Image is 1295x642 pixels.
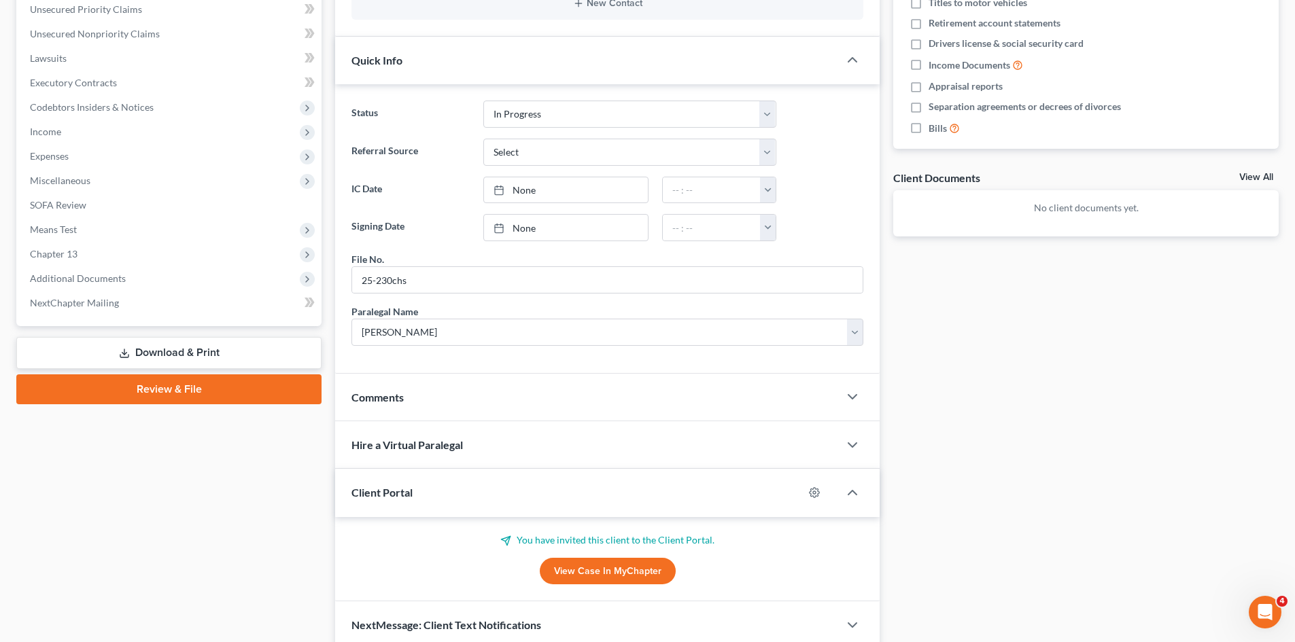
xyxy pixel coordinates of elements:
div: File No. [351,252,384,266]
span: Means Test [30,224,77,235]
a: View All [1239,173,1273,182]
span: Executory Contracts [30,77,117,88]
a: Lawsuits [19,46,322,71]
label: Signing Date [345,214,476,241]
a: None [484,215,648,240]
a: Executory Contracts [19,71,322,95]
span: Bills [929,122,947,135]
span: Client Portal [351,486,413,499]
input: -- : -- [663,215,761,240]
span: Hire a Virtual Paralegal [351,438,463,451]
span: Chapter 13 [30,248,77,260]
a: View Case in MyChapter [540,558,676,585]
div: Paralegal Name [351,304,418,319]
span: NextChapter Mailing [30,297,119,308]
iframe: Intercom live chat [1249,596,1281,628]
span: Income Documents [929,58,1010,72]
span: Appraisal reports [929,79,1003,93]
span: Income [30,126,61,137]
span: Quick Info [351,54,402,67]
p: You have invited this client to the Client Portal. [351,533,863,547]
input: -- : -- [663,177,761,203]
span: 4 [1277,596,1288,607]
input: -- [352,267,863,293]
a: NextChapter Mailing [19,291,322,315]
span: Retirement account statements [929,16,1060,30]
a: Download & Print [16,337,322,369]
a: SOFA Review [19,193,322,217]
span: NextMessage: Client Text Notifications [351,618,541,631]
span: Separation agreements or decrees of divorces [929,100,1121,113]
span: Additional Documents [30,272,126,284]
span: Unsecured Priority Claims [30,3,142,15]
span: Miscellaneous [30,175,90,186]
p: No client documents yet. [904,201,1268,215]
span: SOFA Review [30,199,86,211]
a: None [484,177,648,203]
span: Unsecured Nonpriority Claims [30,28,160,39]
span: Expenses [30,150,69,162]
span: Drivers license & social security card [929,37,1084,50]
label: Referral Source [345,139,476,166]
a: Unsecured Nonpriority Claims [19,22,322,46]
span: Lawsuits [30,52,67,64]
label: IC Date [345,177,476,204]
a: Review & File [16,374,322,404]
span: Comments [351,391,404,404]
span: Codebtors Insiders & Notices [30,101,154,113]
div: Client Documents [893,171,980,185]
label: Status [345,101,476,128]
